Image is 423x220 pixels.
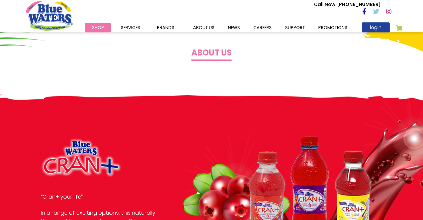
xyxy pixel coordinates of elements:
span: Brands [157,24,174,31]
a: login [362,22,390,32]
a: careers [247,23,278,32]
a: support [278,23,312,32]
p: [PHONE_NUMBER] [314,1,380,8]
a: News [221,23,247,32]
span: Shop [92,24,104,31]
span: Call Now : [314,1,337,8]
a: About us [191,50,232,58]
span: Services [121,24,140,31]
a: about us [186,23,221,32]
img: product image [41,138,122,177]
a: store logo [26,1,73,30]
a: Promotions [312,23,354,32]
h4: About us [191,48,232,58]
